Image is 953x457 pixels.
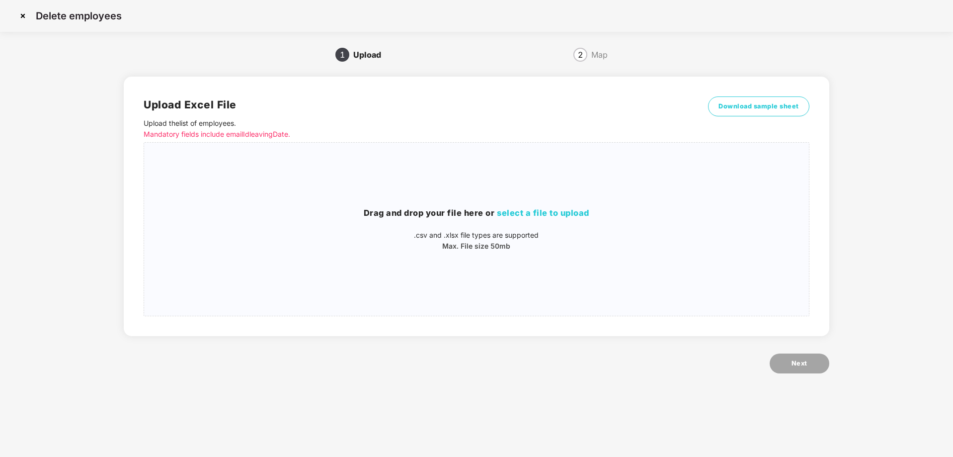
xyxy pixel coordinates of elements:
[144,96,670,113] h2: Upload Excel File
[353,47,389,63] div: Upload
[144,143,808,316] span: Drag and drop your file here orselect a file to upload.csv and .xlsx file types are supportedMax....
[144,129,670,140] p: Mandatory fields include emailId leavingDate.
[36,10,122,22] p: Delete employees
[497,208,589,218] span: select a file to upload
[340,51,345,59] span: 1
[144,118,670,140] p: Upload the list of employees .
[718,101,799,111] span: Download sample sheet
[144,241,808,252] p: Max. File size 50mb
[15,8,31,24] img: svg+xml;base64,PHN2ZyBpZD0iQ3Jvc3MtMzJ4MzIiIHhtbG5zPSJodHRwOi8vd3d3LnczLm9yZy8yMDAwL3N2ZyIgd2lkdG...
[144,230,808,241] p: .csv and .xlsx file types are supported
[708,96,809,116] button: Download sample sheet
[578,51,583,59] span: 2
[591,47,608,63] div: Map
[144,207,808,220] h3: Drag and drop your file here or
